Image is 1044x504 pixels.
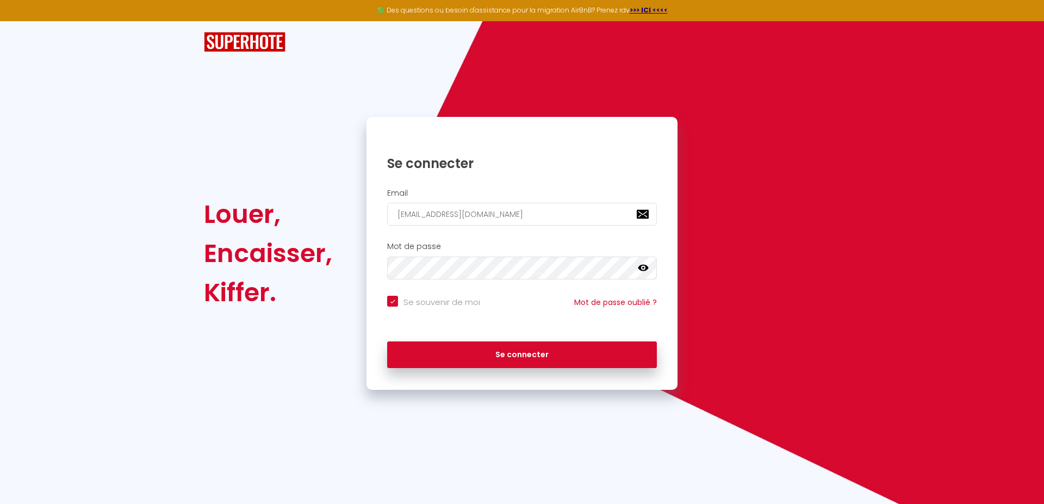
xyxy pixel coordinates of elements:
[204,32,285,52] img: SuperHote logo
[204,273,332,312] div: Kiffer.
[387,189,657,198] h2: Email
[204,234,332,273] div: Encaisser,
[574,297,657,308] a: Mot de passe oublié ?
[387,203,657,226] input: Ton Email
[630,5,668,15] a: >>> ICI <<<<
[387,155,657,172] h1: Se connecter
[387,341,657,369] button: Se connecter
[387,242,657,251] h2: Mot de passe
[204,195,332,234] div: Louer,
